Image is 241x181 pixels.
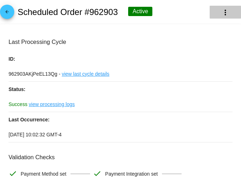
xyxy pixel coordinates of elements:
a: view last cycle details [62,66,109,81]
p: Last Occurrence: [9,112,232,127]
span: 962903AKjPeEL13Qg - [9,71,61,77]
span: Success [9,101,27,107]
p: Status: [9,82,232,97]
a: view processing logs [29,97,75,112]
h2: Scheduled Order #962903 [17,7,118,17]
h3: Last Processing Cycle [9,39,232,45]
p: ID: [9,51,232,66]
mat-icon: check [9,169,17,178]
mat-icon: check [93,169,101,178]
mat-icon: more_vert [221,8,230,17]
div: Active [128,7,152,16]
h3: Validation Checks [9,154,232,161]
span: [DATE] 10:02:32 GMT-4 [9,132,62,137]
mat-icon: arrow_back [3,9,11,18]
